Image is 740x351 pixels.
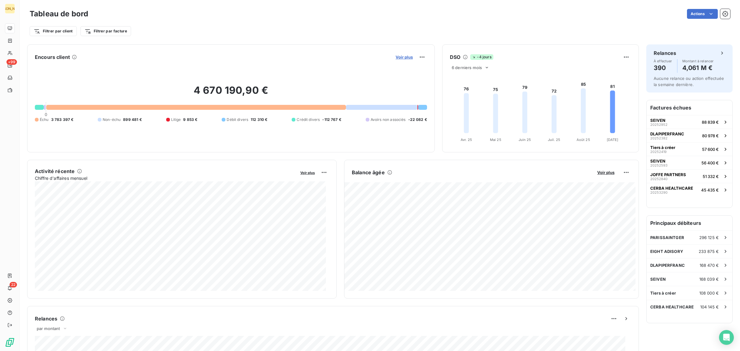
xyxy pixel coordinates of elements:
[35,167,75,175] h6: Activité récente
[699,235,719,240] span: 296 125 €
[123,117,142,122] span: 899 481 €
[298,170,317,175] button: Voir plus
[183,117,197,122] span: 9 853 €
[35,175,296,181] span: Chiffre d'affaires mensuel
[371,117,406,122] span: Avoirs non associés
[650,118,665,123] span: SEIVEN
[699,291,719,295] span: 108 000 €
[597,170,615,175] span: Voir plus
[103,117,121,122] span: Non-échu
[702,120,719,125] span: 88 839 €
[650,131,684,136] span: DLAPIPERFRANC
[702,133,719,138] span: 80 978 €
[647,169,732,183] button: JOFFE PARTNERS2025284051 332 €
[699,277,719,282] span: 168 039 €
[682,63,714,73] h4: 4,061 M €
[171,117,181,122] span: Litige
[40,117,49,122] span: Échu
[650,172,686,177] span: JOFFE PARTNERS
[654,59,672,63] span: À effectuer
[6,59,17,65] span: +99
[450,53,460,61] h6: DSO
[30,8,88,19] h3: Tableau de bord
[352,169,385,176] h6: Balance âgée
[408,117,427,122] span: -22 082 €
[650,304,694,309] span: CERBA HEALTHCARE
[701,160,719,165] span: 56 400 €
[700,304,719,309] span: 104 145 €
[519,138,531,142] tspan: Juin 25
[470,54,493,60] span: -4 jours
[650,191,668,194] span: 20253290
[45,112,47,117] span: 0
[650,235,684,240] span: PARISSAINTGER
[548,138,560,142] tspan: Juil. 25
[300,171,315,175] span: Voir plus
[35,84,427,103] h2: 4 670 190,90 €
[700,263,719,268] span: 168 470 €
[650,123,668,126] span: 20252952
[647,100,732,115] h6: Factures échues
[35,53,70,61] h6: Encours client
[702,147,719,152] span: 57 600 €
[650,177,668,181] span: 20252840
[452,65,482,70] span: 6 derniers mois
[490,138,501,142] tspan: Mai 25
[595,170,616,175] button: Voir plus
[461,138,472,142] tspan: Avr. 25
[647,129,732,142] button: DLAPIPERFRANC2025238280 978 €
[654,63,672,73] h4: 390
[227,117,248,122] span: Débit divers
[647,115,732,129] button: SEIVEN2025295288 839 €
[297,117,320,122] span: Crédit divers
[37,326,60,331] span: par montant
[30,26,77,36] button: Filtrer par client
[719,330,734,345] div: Open Intercom Messenger
[80,26,131,36] button: Filtrer par facture
[654,76,724,87] span: Aucune relance ou action effectuée la semaine dernière.
[647,156,732,169] button: SEIVEN2025259356 400 €
[703,174,719,179] span: 51 332 €
[650,145,675,150] span: Tiers à créer
[687,9,718,19] button: Actions
[682,59,714,63] span: Montant à relancer
[394,54,415,60] button: Voir plus
[650,277,666,282] span: SEIVEN
[35,315,57,322] h6: Relances
[10,282,17,287] span: 22
[650,136,668,140] span: 20252382
[701,188,719,192] span: 45 435 €
[251,117,267,122] span: 112 310 €
[650,159,665,163] span: SEIVEN
[650,291,676,295] span: Tiers à créer
[650,263,685,268] span: DLAPIPERFRANC
[577,138,590,142] tspan: Août 25
[396,55,413,60] span: Voir plus
[654,49,676,57] h6: Relances
[650,249,683,254] span: EIGHT ADISORY
[650,150,667,154] span: 20252419
[647,183,732,196] button: CERBA HEALTHCARE2025329045 435 €
[699,249,719,254] span: 233 875 €
[647,216,732,230] h6: Principaux débiteurs
[322,117,341,122] span: -112 767 €
[647,142,732,156] button: Tiers à créer2025241957 600 €
[650,163,668,167] span: 20252593
[5,4,15,14] div: [PERSON_NAME]
[51,117,74,122] span: 3 783 397 €
[607,138,619,142] tspan: [DATE]
[650,186,693,191] span: CERBA HEALTHCARE
[5,337,15,347] img: Logo LeanPay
